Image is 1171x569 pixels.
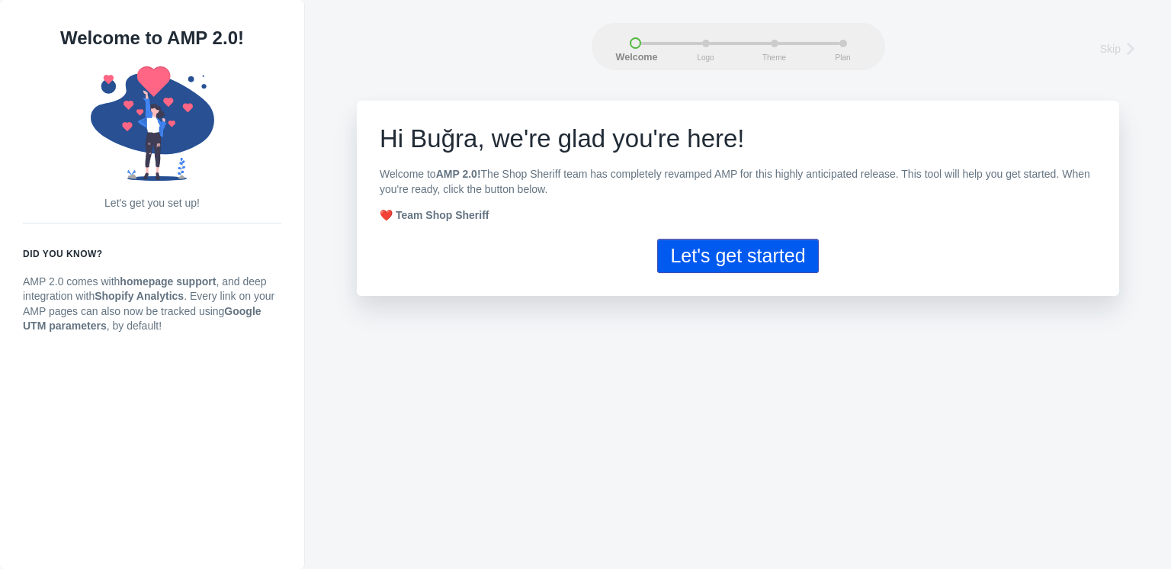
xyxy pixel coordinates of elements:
a: Skip [1100,37,1144,58]
p: AMP 2.0 comes with , and deep integration with . Every link on your AMP pages can also now be tra... [23,275,281,334]
p: Welcome to The Shop Sheriff team has completely revamped AMP for this highly anticipated release.... [380,167,1096,197]
span: Theme [756,53,794,62]
h1: e're glad you're here! [380,124,1096,154]
iframe: Drift Widget Chat Controller [1095,493,1153,551]
strong: Shopify Analytics [95,290,184,302]
strong: homepage support [120,275,216,288]
span: Welcome [616,53,654,63]
b: AMP 2.0! [436,168,481,180]
p: Let's get you set up! [23,196,281,211]
span: Skip [1100,41,1121,56]
span: Hi Buğra, w [380,124,510,153]
strong: Google UTM parameters [23,305,261,333]
button: Let's get started [657,239,818,273]
h6: Did you know? [23,246,281,262]
strong: ❤️ Team Shop Sheriff [380,209,489,221]
span: Plan [824,53,862,62]
span: Logo [687,53,725,62]
h1: Welcome to AMP 2.0! [23,23,281,53]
